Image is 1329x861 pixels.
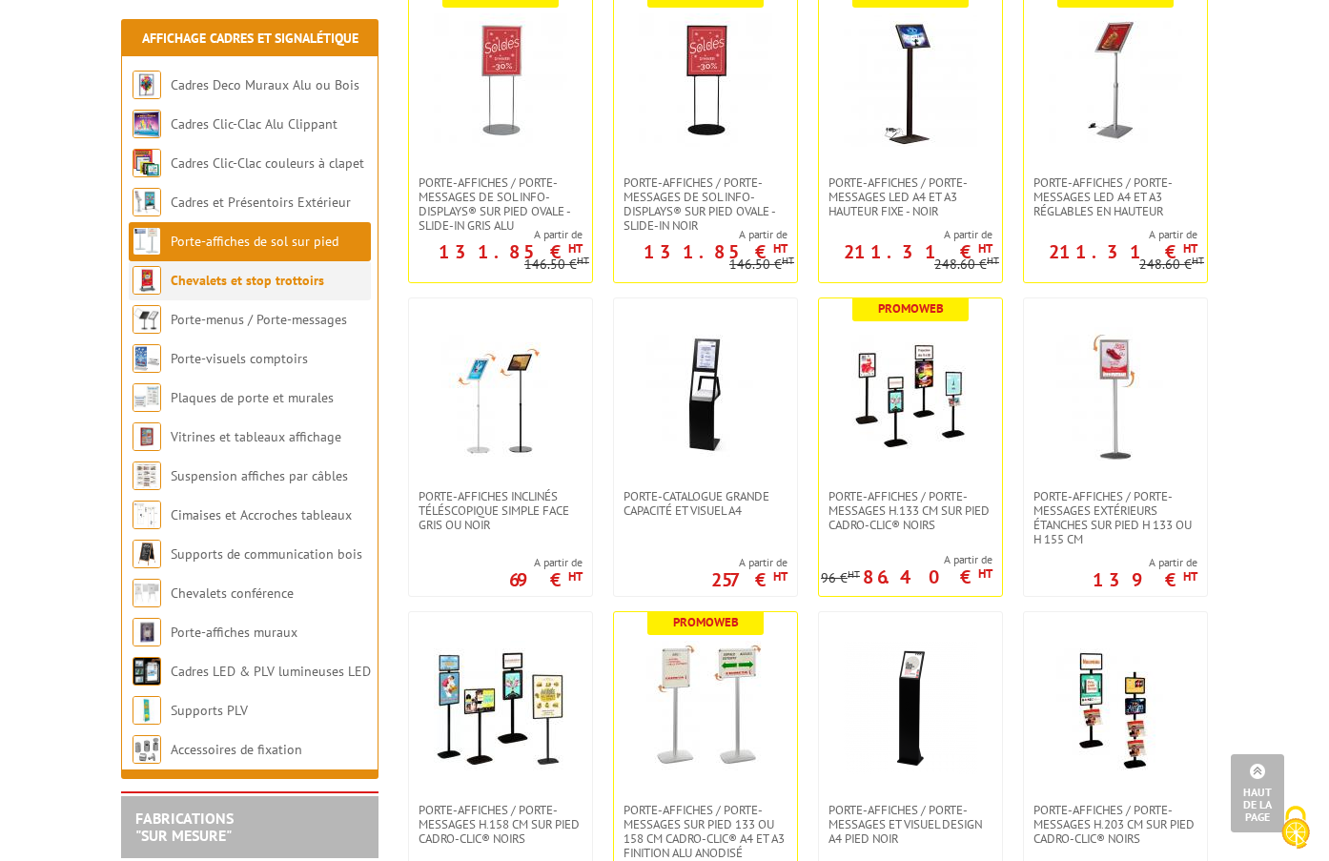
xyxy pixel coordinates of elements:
[133,383,161,412] img: Plaques de porte et murales
[819,175,1002,218] a: Porte-affiches / Porte-messages LED A4 et A3 hauteur fixe - Noir
[133,149,161,177] img: Cadres Clic-Clac couleurs à clapet
[1024,803,1207,846] a: Porte-affiches / Porte-messages H.203 cm SUR PIED CADRO-CLIC® NOIRS
[863,571,992,583] p: 86.40 €
[624,803,787,860] span: Porte-affiches / Porte-messages sur pied 133 ou 158 cm Cadro-Clic® A4 et A3 finition alu anodisé
[828,489,992,532] span: Porte-affiches / Porte-messages H.133 cm sur pied Cadro-Clic® NOIRS
[133,71,161,99] img: Cadres Deco Muraux Alu ou Bois
[711,574,787,585] p: 257 €
[171,311,347,328] a: Porte-menus / Porte-messages
[171,584,294,602] a: Chevalets conférence
[844,13,977,147] img: Porte-affiches / Porte-messages LED A4 et A3 hauteur fixe - Noir
[828,803,992,846] span: Porte-affiches / Porte-messages et Visuel Design A4 pied noir
[1231,754,1284,832] a: Haut de la page
[821,552,992,567] span: A partir de
[819,489,1002,532] a: Porte-affiches / Porte-messages H.133 cm sur pied Cadro-Clic® NOIRS
[439,246,583,257] p: 131.85 €
[419,803,583,846] span: Porte-affiches / Porte-messages H.158 cm sur pied Cadro-Clic® NOIRS
[639,327,772,461] img: Porte-Catalogue grande capacité et Visuel A4
[171,272,324,289] a: Chevalets et stop trottoirs
[848,567,860,581] sup: HT
[171,741,302,758] a: Accessoires de fixation
[1272,804,1319,851] img: Cookies (fenêtre modale)
[1049,246,1197,257] p: 211.31 €
[133,657,161,686] img: Cadres LED & PLV lumineuses LED
[524,257,589,272] p: 146.50 €
[1049,13,1182,147] img: Porte-affiches / Porte-messages LED A4 et A3 réglables en hauteur
[1192,254,1204,267] sup: HT
[639,641,772,774] img: Porte-affiches / Porte-messages sur pied 133 ou 158 cm Cadro-Clic® A4 et A3 finition alu anodisé
[1183,568,1197,584] sup: HT
[729,257,794,272] p: 146.50 €
[171,350,308,367] a: Porte-visuels comptoirs
[821,571,860,585] p: 96 €
[135,809,234,845] a: FABRICATIONS"Sur Mesure"
[133,735,161,764] img: Accessoires de fixation
[1033,489,1197,546] span: Porte-affiches / Porte-messages extérieurs étanches sur pied h 133 ou h 155 cm
[614,175,797,233] a: Porte-affiches / Porte-messages de sol Info-Displays® sur pied ovale - Slide-in Noir
[142,30,358,47] a: Affichage Cadres et Signalétique
[773,568,787,584] sup: HT
[577,254,589,267] sup: HT
[1093,574,1197,585] p: 139 €
[1049,641,1182,774] img: Porte-affiches / Porte-messages H.203 cm SUR PIED CADRO-CLIC® NOIRS
[878,300,944,317] b: Promoweb
[171,702,248,719] a: Supports PLV
[133,540,161,568] img: Supports de communication bois
[171,663,371,680] a: Cadres LED & PLV lumineuses LED
[133,188,161,216] img: Cadres et Présentoirs Extérieur
[568,568,583,584] sup: HT
[639,13,772,147] img: Porte-affiches / Porte-messages de sol Info-Displays® sur pied ovale - Slide-in Noir
[614,803,797,860] a: Porte-affiches / Porte-messages sur pied 133 ou 158 cm Cadro-Clic® A4 et A3 finition alu anodisé
[1093,555,1197,570] span: A partir de
[624,175,787,233] span: Porte-affiches / Porte-messages de sol Info-Displays® sur pied ovale - Slide-in Noir
[934,257,999,272] p: 248.60 €
[1024,227,1197,242] span: A partir de
[819,803,1002,846] a: Porte-affiches / Porte-messages et Visuel Design A4 pied noir
[644,246,787,257] p: 131.85 €
[1024,175,1207,218] a: Porte-affiches / Porte-messages LED A4 et A3 réglables en hauteur
[409,227,583,242] span: A partir de
[419,175,583,233] span: Porte-affiches / Porte-messages de sol Info-Displays® sur pied ovale - Slide-in Gris Alu
[434,13,567,147] img: Porte-affiches / Porte-messages de sol Info-Displays® sur pied ovale - Slide-in Gris Alu
[509,555,583,570] span: A partir de
[133,501,161,529] img: Cimaises et Accroches tableaux
[828,175,992,218] span: Porte-affiches / Porte-messages LED A4 et A3 hauteur fixe - Noir
[782,254,794,267] sup: HT
[844,246,992,257] p: 211.31 €
[133,344,161,373] img: Porte-visuels comptoirs
[171,389,334,406] a: Plaques de porte et murales
[419,489,583,532] span: Porte-affiches inclinés téléscopique simple face gris ou noir
[171,467,348,484] a: Suspension affiches par câbles
[624,489,787,518] span: Porte-Catalogue grande capacité et Visuel A4
[171,194,351,211] a: Cadres et Présentoirs Extérieur
[773,240,787,256] sup: HT
[987,254,999,267] sup: HT
[171,76,359,93] a: Cadres Deco Muraux Alu ou Bois
[1033,803,1197,846] span: Porte-affiches / Porte-messages H.203 cm SUR PIED CADRO-CLIC® NOIRS
[409,803,592,846] a: Porte-affiches / Porte-messages H.158 cm sur pied Cadro-Clic® NOIRS
[1049,327,1182,461] img: Porte-affiches / Porte-messages extérieurs étanches sur pied h 133 ou h 155 cm
[133,266,161,295] img: Chevalets et stop trottoirs
[171,233,338,250] a: Porte-affiches de sol sur pied
[171,624,297,641] a: Porte-affiches muraux
[434,327,567,461] img: Porte-affiches inclinés téléscopique simple face gris ou noir
[844,641,977,774] img: Porte-affiches / Porte-messages et Visuel Design A4 pied noir
[978,240,992,256] sup: HT
[133,305,161,334] img: Porte-menus / Porte-messages
[614,227,787,242] span: A partir de
[171,154,364,172] a: Cadres Clic-Clac couleurs à clapet
[978,565,992,582] sup: HT
[1024,489,1207,546] a: Porte-affiches / Porte-messages extérieurs étanches sur pied h 133 ou h 155 cm
[133,618,161,646] img: Porte-affiches muraux
[133,579,161,607] img: Chevalets conférence
[614,489,797,518] a: Porte-Catalogue grande capacité et Visuel A4
[673,614,739,630] b: Promoweb
[133,461,161,490] img: Suspension affiches par câbles
[171,428,341,445] a: Vitrines et tableaux affichage
[1033,175,1197,218] span: Porte-affiches / Porte-messages LED A4 et A3 réglables en hauteur
[568,240,583,256] sup: HT
[171,115,337,133] a: Cadres Clic-Clac Alu Clippant
[711,555,787,570] span: A partir de
[1139,257,1204,272] p: 248.60 €
[171,545,362,563] a: Supports de communication bois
